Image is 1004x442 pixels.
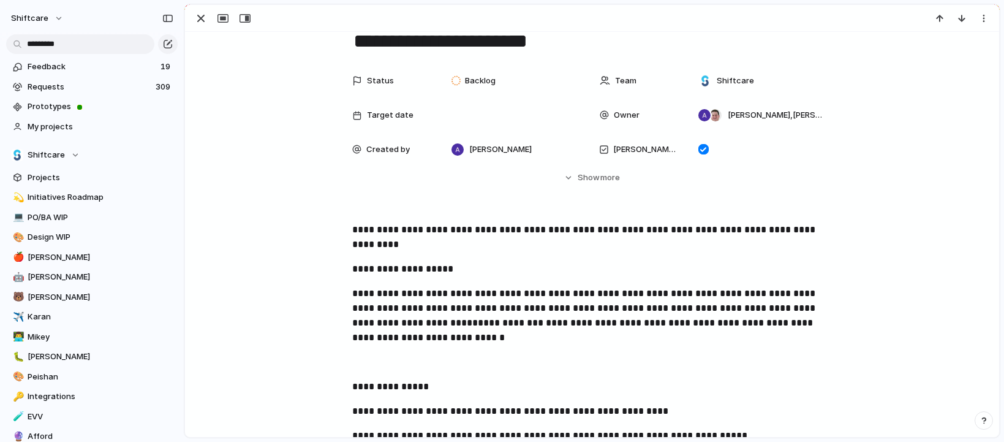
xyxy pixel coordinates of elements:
[11,251,23,264] button: 🍎
[11,291,23,303] button: 🐻
[11,351,23,363] button: 🐛
[160,61,173,73] span: 19
[6,97,178,116] a: Prototypes
[11,12,48,25] span: shiftcare
[6,118,178,136] a: My projects
[600,172,620,184] span: more
[6,78,178,96] a: Requests309
[6,188,178,207] a: 💫Initiatives Roadmap
[28,311,173,323] span: Karan
[614,109,640,121] span: Owner
[28,371,173,383] span: Peishan
[6,328,178,346] a: 👨‍💻Mikey
[717,75,754,87] span: Shiftcare
[6,248,178,267] a: 🍎[PERSON_NAME]
[28,251,173,264] span: [PERSON_NAME]
[28,101,173,113] span: Prototypes
[13,330,21,344] div: 👨‍💻
[11,311,23,323] button: ✈️
[28,149,65,161] span: Shiftcare
[13,210,21,224] div: 💻
[11,391,23,403] button: 🔑
[28,172,173,184] span: Projects
[156,81,173,93] span: 309
[13,350,21,364] div: 🐛
[6,368,178,386] a: 🎨Peishan
[28,411,173,423] span: EVV
[11,231,23,243] button: 🎨
[28,391,173,403] span: Integrations
[366,143,410,156] span: Created by
[6,348,178,366] a: 🐛[PERSON_NAME]
[6,288,178,307] a: 🐻[PERSON_NAME]
[28,81,152,93] span: Requests
[615,75,636,87] span: Team
[469,143,532,156] span: [PERSON_NAME]
[11,331,23,343] button: 👨‍💻
[13,390,21,404] div: 🔑
[13,270,21,284] div: 🤖
[728,109,822,121] span: [PERSON_NAME] , [PERSON_NAME]
[367,109,413,121] span: Target date
[11,191,23,204] button: 💫
[465,75,496,87] span: Backlog
[6,387,178,406] a: 🔑Integrations
[11,411,23,423] button: 🧪
[13,250,21,264] div: 🍎
[13,231,21,245] div: 🎨
[28,211,173,224] span: PO/BA WIP
[28,331,173,343] span: Mikey
[6,308,178,326] a: ✈️Karan
[6,169,178,187] a: Projects
[6,58,178,76] a: Feedback19
[11,371,23,383] button: 🎨
[6,408,178,426] a: 🧪EVV
[613,143,678,156] span: [PERSON_NAME] Watching
[11,271,23,283] button: 🤖
[578,172,600,184] span: Show
[352,167,832,189] button: Showmore
[28,231,173,243] span: Design WIP
[6,9,70,28] button: shiftcare
[13,410,21,424] div: 🧪
[6,146,178,164] button: Shiftcare
[11,211,23,224] button: 💻
[13,370,21,384] div: 🎨
[28,121,173,133] span: My projects
[13,191,21,205] div: 💫
[28,351,173,363] span: [PERSON_NAME]
[28,61,157,73] span: Feedback
[6,208,178,227] a: 💻PO/BA WIP
[367,75,394,87] span: Status
[28,291,173,303] span: [PERSON_NAME]
[13,290,21,304] div: 🐻
[28,271,173,283] span: [PERSON_NAME]
[28,191,173,204] span: Initiatives Roadmap
[13,310,21,324] div: ✈️
[6,228,178,246] a: 🎨Design WIP
[6,268,178,286] a: 🤖[PERSON_NAME]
